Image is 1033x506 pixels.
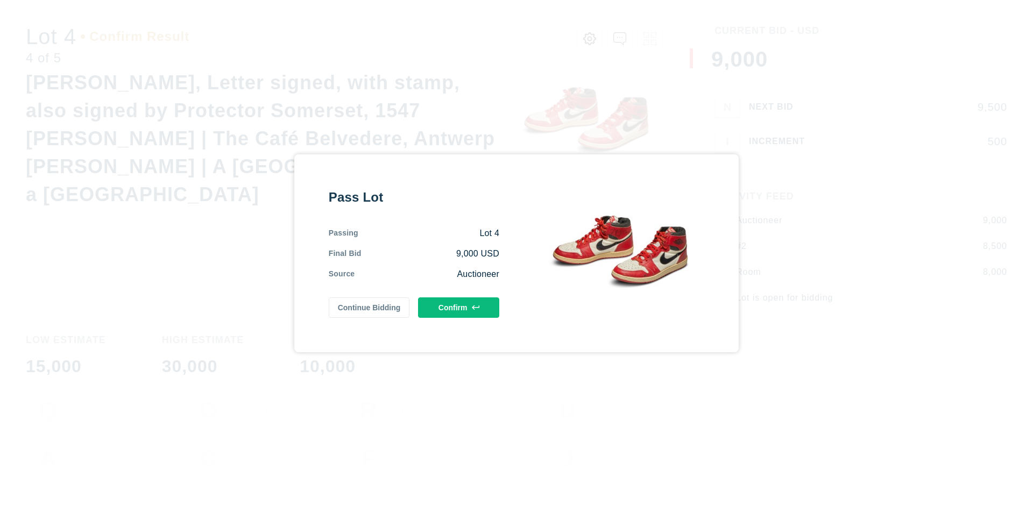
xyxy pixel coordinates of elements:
[355,268,499,280] div: Auctioneer
[329,189,499,206] div: Pass Lot
[418,297,499,318] button: Confirm
[329,268,355,280] div: Source
[362,248,499,260] div: 9,000 USD
[329,248,362,260] div: Final Bid
[358,227,499,239] div: Lot 4
[329,227,358,239] div: Passing
[329,297,410,318] button: Continue Bidding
